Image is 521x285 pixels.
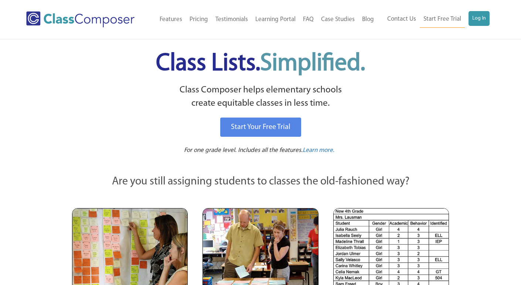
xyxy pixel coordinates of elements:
a: Case Studies [317,11,358,28]
span: Simplified. [260,52,365,76]
nav: Header Menu [378,11,489,28]
p: Class Composer helps elementary schools create equitable classes in less time. [71,84,450,111]
p: Are you still assigning students to classes the old-fashioned way? [72,174,449,190]
a: Start Free Trial [420,11,465,28]
nav: Header Menu [149,11,378,28]
a: Features [156,11,186,28]
a: FAQ [299,11,317,28]
a: Blog [358,11,378,28]
img: Class Composer [26,11,134,27]
a: Log In [469,11,490,26]
span: Learn more. [303,147,334,153]
a: Learn more. [303,146,334,155]
span: Class Lists. [156,52,365,76]
a: Testimonials [212,11,252,28]
span: Start Your Free Trial [231,123,290,131]
a: Pricing [186,11,212,28]
a: Contact Us [384,11,420,27]
a: Learning Portal [252,11,299,28]
a: Start Your Free Trial [220,118,301,137]
span: For one grade level. Includes all the features. [184,147,303,153]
